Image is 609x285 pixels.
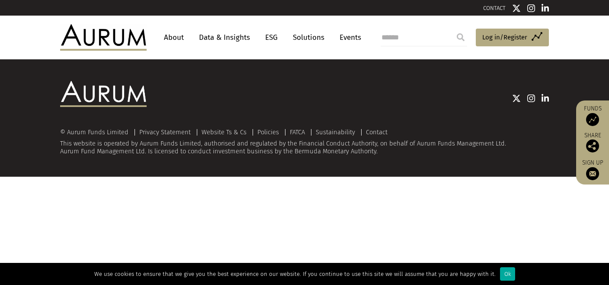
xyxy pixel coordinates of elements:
a: Sustainability [316,128,355,136]
a: Sign up [580,159,605,180]
a: Data & Insights [195,29,254,45]
a: Funds [580,105,605,126]
img: Share this post [586,139,599,152]
span: Log in/Register [482,32,527,42]
a: Policies [257,128,279,136]
input: Submit [452,29,469,46]
img: Twitter icon [512,4,521,13]
img: Twitter icon [512,94,521,103]
a: Solutions [288,29,329,45]
div: © Aurum Funds Limited [60,129,133,136]
img: Instagram icon [527,94,535,103]
a: About [160,29,188,45]
a: CONTACT [483,5,506,11]
a: ESG [261,29,282,45]
img: Access Funds [586,113,599,126]
a: Privacy Statement [139,128,191,136]
img: Aurum Logo [60,81,147,107]
a: Contact [366,128,388,136]
img: Instagram icon [527,4,535,13]
img: Linkedin icon [542,94,549,103]
div: This website is operated by Aurum Funds Limited, authorised and regulated by the Financial Conduc... [60,129,549,155]
img: Sign up to our newsletter [586,167,599,180]
a: Events [335,29,361,45]
a: Website Ts & Cs [202,128,247,136]
img: Linkedin icon [542,4,549,13]
a: Log in/Register [476,29,549,47]
img: Aurum [60,24,147,50]
div: Share [580,133,605,152]
a: FATCA [290,128,305,136]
